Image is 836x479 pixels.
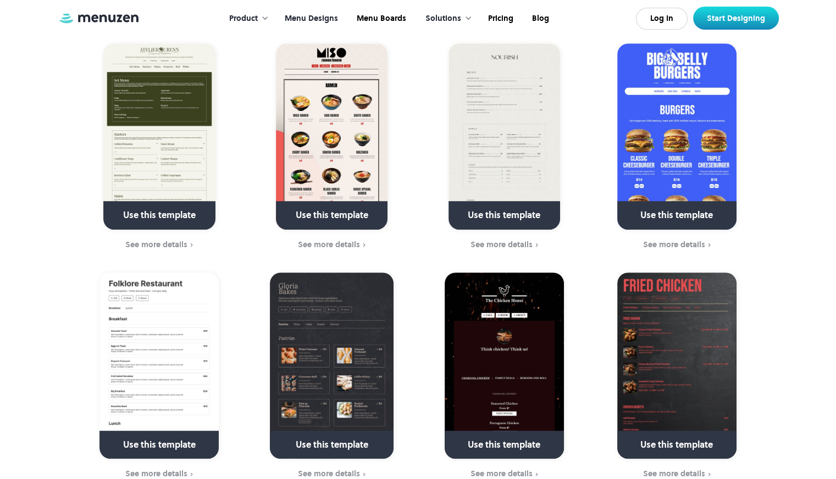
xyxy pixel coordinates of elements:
[425,13,461,25] div: Solutions
[425,239,584,251] a: See more details
[252,239,411,251] a: See more details
[218,2,274,36] div: Product
[103,43,215,230] a: Use this template
[636,8,688,30] a: Log In
[270,272,394,459] a: Use this template
[522,2,557,36] a: Blog
[346,2,414,36] a: Menu Boards
[478,2,522,36] a: Pricing
[298,240,360,249] div: See more details
[445,272,564,459] a: Use this template
[125,240,187,249] div: See more details
[80,239,239,251] a: See more details
[597,239,756,251] a: See more details
[125,469,187,478] div: See more details
[276,43,387,230] a: Use this template
[229,13,258,25] div: Product
[470,240,533,249] div: See more details
[693,7,779,30] a: Start Designing
[643,469,705,478] div: See more details
[99,272,219,459] a: Use this template
[274,2,346,36] a: Menu Designs
[414,2,478,36] div: Solutions
[470,469,533,478] div: See more details
[643,240,705,249] div: See more details
[449,43,560,230] a: Use this template
[617,43,737,230] a: Use this template
[298,469,360,478] div: See more details
[617,272,737,459] a: Use this template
